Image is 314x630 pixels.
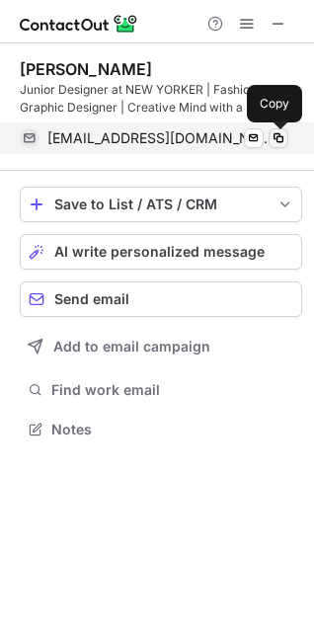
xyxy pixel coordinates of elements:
[53,339,210,354] span: Add to email campaign
[51,421,294,438] span: Notes
[54,291,129,307] span: Send email
[20,416,302,443] button: Notes
[20,81,302,117] div: Junior Designer at NEW YORKER | Fashion and Graphic Designer | Creative Mind with a Passion for C...
[54,244,265,260] span: AI write personalized message
[54,197,268,212] div: Save to List / ATS / CRM
[20,329,302,364] button: Add to email campaign
[20,281,302,317] button: Send email
[20,59,152,79] div: [PERSON_NAME]
[47,129,274,147] span: [EMAIL_ADDRESS][DOMAIN_NAME]
[20,187,302,222] button: save-profile-one-click
[51,381,294,399] span: Find work email
[20,234,302,270] button: AI write personalized message
[20,376,302,404] button: Find work email
[20,12,138,36] img: ContactOut v5.3.10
